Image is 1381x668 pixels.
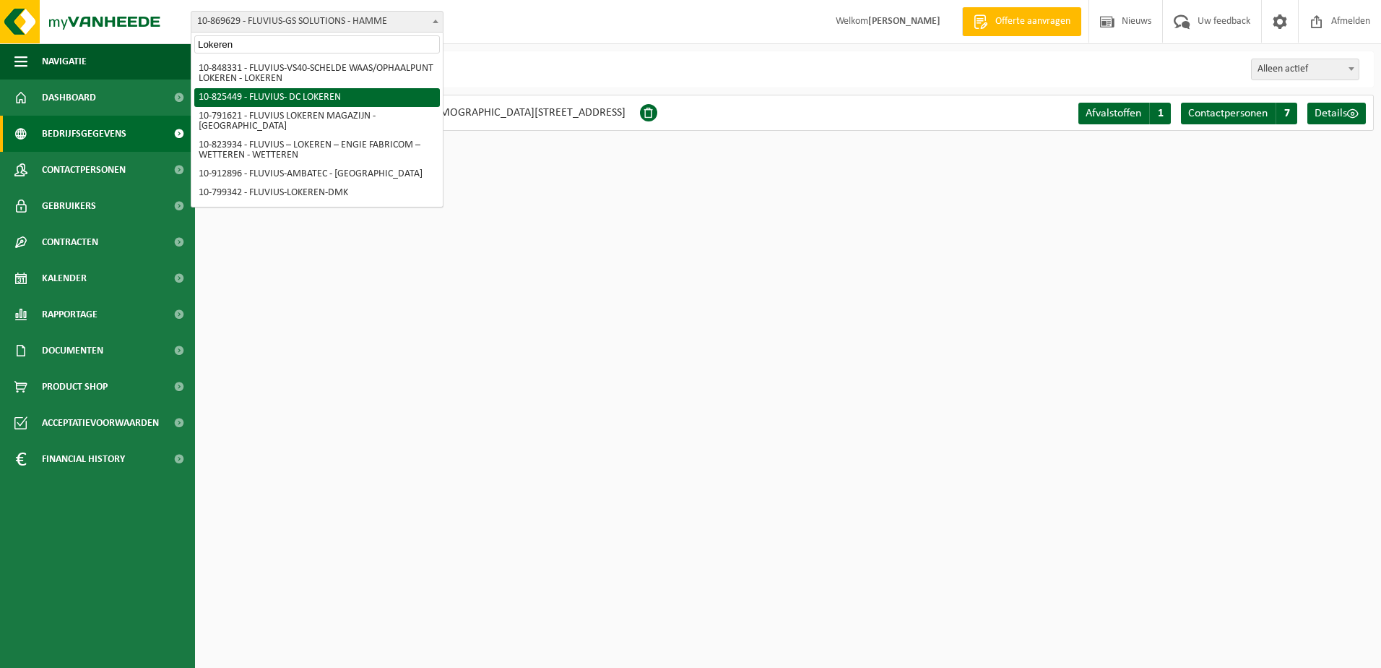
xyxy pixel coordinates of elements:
li: 10-861777 - FLUVIUS – LOKEREN - BESIX - LOPPEM - [GEOGRAPHIC_DATA] [194,202,440,231]
span: Offerte aanvragen [992,14,1074,29]
span: Gebruikers [42,188,96,224]
a: Contactpersonen 7 [1181,103,1297,124]
span: Product Shop [42,369,108,405]
span: Documenten [42,333,103,369]
span: Alleen actief [1252,59,1359,80]
span: Contactpersonen [42,152,126,188]
span: Afvalstoffen [1086,108,1141,119]
span: Acceptatievoorwaarden [42,405,159,441]
span: Alleen actief [1251,59,1359,80]
span: Dashboard [42,80,96,116]
li: 10-912896 - FLUVIUS-AMBATEC - [GEOGRAPHIC_DATA] [194,165,440,184]
span: Financial History [42,441,125,477]
a: Offerte aanvragen [962,7,1081,36]
a: Afvalstoffen 1 [1078,103,1171,124]
span: Navigatie [42,43,87,80]
span: Details [1315,108,1347,119]
span: 7 [1276,103,1297,124]
span: Rapportage [42,296,98,333]
span: Contracten [42,224,98,260]
strong: [PERSON_NAME] [868,16,940,27]
li: 10-799342 - FLUVIUS-LOKEREN-DMK [194,184,440,202]
span: Contactpersonen [1188,108,1268,119]
span: Kalender [42,260,87,296]
a: Details [1307,103,1366,124]
li: 10-848331 - FLUVIUS-VS40-SCHELDE WAAS/OPHAALPUNT LOKEREN - LOKEREN [194,59,440,88]
span: Bedrijfsgegevens [42,116,126,152]
span: 1 [1149,103,1171,124]
li: 10-791621 - FLUVIUS LOKEREN MAGAZIJN - [GEOGRAPHIC_DATA] [194,107,440,136]
li: 10-823934 - FLUVIUS – LOKEREN – ENGIE FABRICOM – WETTEREN - WETTEREN [194,136,440,165]
li: 10-825449 - FLUVIUS- DC LOKEREN [194,88,440,107]
span: 10-869629 - FLUVIUS-GS SOLUTIONS - HAMME [191,11,443,33]
span: 10-869629 - FLUVIUS-GS SOLUTIONS - HAMME [191,12,443,32]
